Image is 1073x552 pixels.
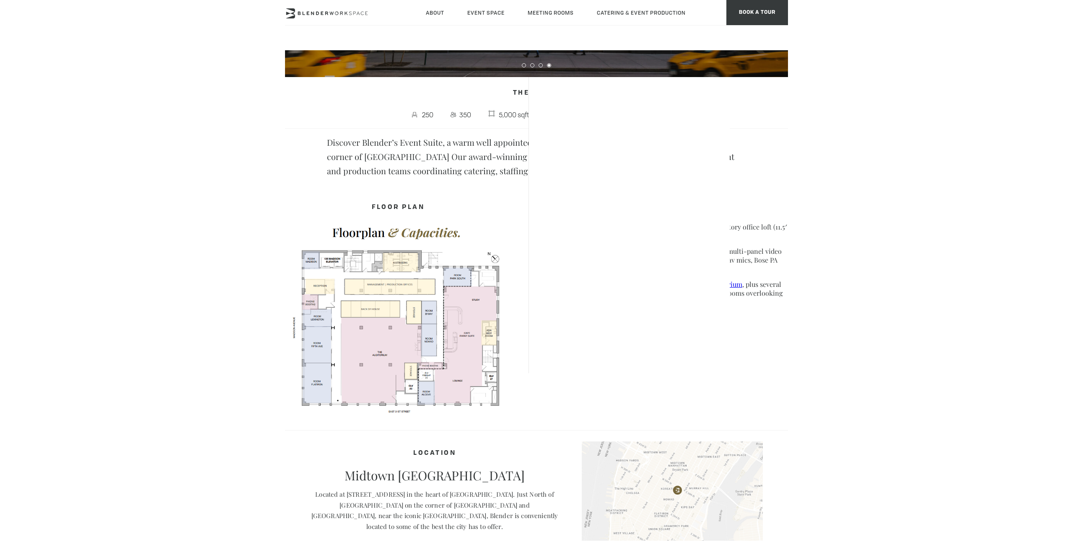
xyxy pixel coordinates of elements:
[497,108,531,121] span: 5,000 sqft
[285,85,788,101] h4: The Space
[310,468,559,483] p: Midtown [GEOGRAPHIC_DATA]
[582,441,763,541] img: blender-map.jpg
[310,489,559,532] p: Located at [STREET_ADDRESS] in the heart of [GEOGRAPHIC_DATA]. Just North of [GEOGRAPHIC_DATA] on...
[420,108,435,121] span: 250
[327,135,746,178] p: Discover Blender’s Event Suite, a warm well appointed corporate event space conveniently located ...
[458,108,474,121] span: 350
[285,200,511,216] h4: FLOOR PLAN
[310,446,559,462] h4: Location
[285,219,511,415] img: FLOORPLAN-Screenshot-2025.png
